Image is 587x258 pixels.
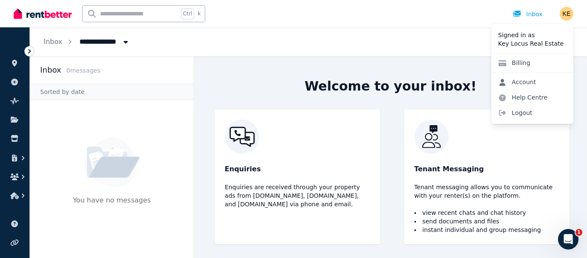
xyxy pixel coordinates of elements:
a: Inbox [44,38,62,46]
span: Tenant Messaging [414,164,484,174]
li: instant individual and group messaging [414,226,559,234]
img: No Message Available [85,137,139,188]
span: Ctrl [181,8,194,19]
li: send documents and files [414,217,559,226]
span: 1 [575,229,582,236]
a: Billing [491,55,537,70]
li: view recent chats and chat history [414,208,559,217]
p: Enquiries are received through your property ads from [DOMAIN_NAME], [DOMAIN_NAME], and [DOMAIN_N... [225,183,370,208]
p: Tenant messaging allows you to communicate with your renter(s) on the platform. [414,183,559,200]
a: Account [491,74,543,90]
div: Sorted by date [30,84,194,100]
div: Inbox [513,10,543,18]
p: Key Locus Real Estate [498,39,566,48]
p: You have no messages [73,195,150,221]
span: 0 message s [66,67,100,74]
h2: Inbox [40,64,61,76]
a: Help Centre [491,90,554,105]
img: RentBetter [14,7,72,20]
img: RentBetter Inbox [414,120,559,154]
span: k [198,10,201,17]
p: Enquiries [225,164,370,174]
nav: Breadcrumb [30,27,144,56]
iframe: Intercom live chat [558,229,578,249]
img: Key Locus Real Estate [560,7,573,21]
h2: Welcome to your inbox! [304,79,476,94]
span: Logout [491,105,573,120]
img: RentBetter Inbox [225,120,370,154]
p: Signed in as [498,31,566,39]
